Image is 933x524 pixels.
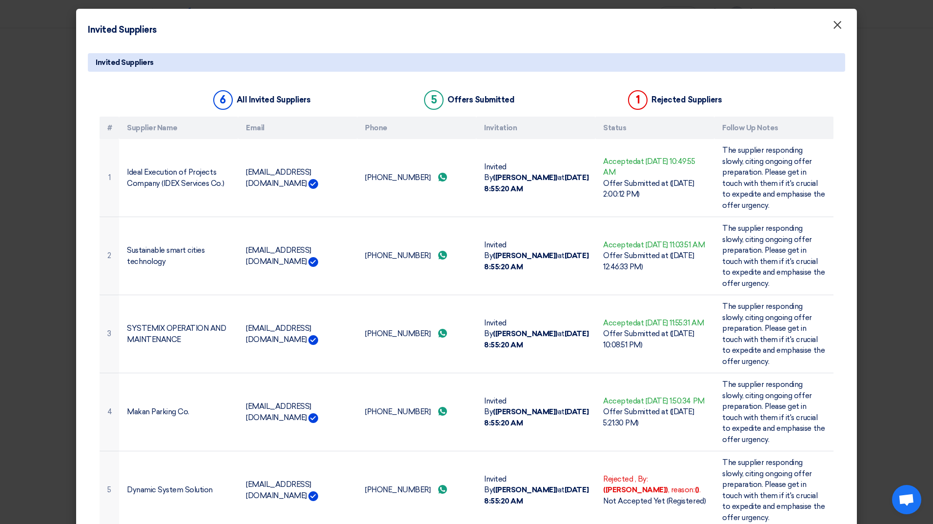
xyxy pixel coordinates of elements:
th: Phone [357,117,476,140]
div: Accepted [603,240,707,251]
div: Offer Submitted at ([DATE] 5:21:30 PM) [603,406,707,428]
span: at [DATE] 11:03:51 AM [637,241,705,249]
b: ([PERSON_NAME]) [493,485,558,494]
img: Verified Account [308,413,318,423]
span: The supplier responding slowly, citing ongoing offer preparation. Please get in touch with them i... [722,224,825,288]
img: Verified Account [308,491,318,501]
th: Email [238,117,357,140]
span: The supplier responding slowly, citing ongoing offer preparation. Please get in touch with them i... [722,380,825,444]
td: [PHONE_NUMBER] [357,217,476,295]
img: Verified Account [308,335,318,345]
div: Open chat [892,485,921,514]
td: Sustainable smart cities technology [119,217,238,295]
div: Not Accepted Yet (Registered) [603,496,707,507]
div: All Invited Suppliers [237,95,311,104]
span: Invited By at [484,162,588,193]
b: ([PERSON_NAME]) [493,407,558,416]
th: Status [595,117,714,140]
div: Accepted [603,318,707,329]
td: [PHONE_NUMBER] [357,295,476,373]
span: at [DATE] 11:55:31 AM [637,319,704,327]
div: Offer Submitted at ([DATE] 10:08:51 PM) [603,328,707,350]
span: × [832,18,842,37]
div: Offers Submitted [447,95,514,104]
th: Invitation [476,117,595,140]
b: [DATE] 8:55:20 AM [484,407,588,427]
div: 5 [424,90,444,110]
div: Offer Submitted at ([DATE] 2:00:12 PM) [603,178,707,200]
span: The supplier responding slowly, citing ongoing offer preparation. Please get in touch with them i... [722,458,825,522]
td: 1 [100,139,119,217]
div: Accepted [603,156,707,178]
b: [DATE] 8:55:20 AM [484,251,588,271]
img: Verified Account [308,257,318,267]
td: [EMAIL_ADDRESS][DOMAIN_NAME] [238,295,357,373]
span: Invited Suppliers [96,57,154,68]
b: ([PERSON_NAME]) [493,329,558,338]
div: Offer Submitted at ([DATE] 12:46:33 PM) [603,250,707,272]
span: The supplier responding slowly, citing ongoing offer preparation. Please get in touch with them i... [722,302,825,366]
b: [DATE] 8:55:20 AM [484,173,588,193]
div: Rejected Suppliers [651,95,722,104]
b: ([PERSON_NAME]) [493,251,558,260]
b: ([PERSON_NAME]) [603,485,668,494]
span: Invited By at [484,319,588,349]
b: [DATE] 8:55:20 AM [484,329,588,349]
td: [PHONE_NUMBER] [357,373,476,451]
span: The supplier responding slowly, citing ongoing offer preparation. Please get in touch with them i... [722,146,825,210]
b: () [695,485,699,494]
th: Follow Up Notes [714,117,833,140]
span: at [DATE] 1:50:34 PM [637,397,704,405]
b: ([PERSON_NAME]) [493,173,558,182]
button: Close [825,16,850,35]
b: [DATE] 8:55:20 AM [484,485,588,505]
td: [PHONE_NUMBER] [357,139,476,217]
td: 2 [100,217,119,295]
div: 6 [213,90,233,110]
div: 1 [628,90,648,110]
td: Makan Parking Co. [119,373,238,451]
span: Invited By at [484,397,588,427]
th: Supplier Name [119,117,238,140]
h4: Invited Suppliers [88,23,157,37]
span: Rejected [603,475,633,484]
td: SYSTEMIX OPERATION AND MAINTENANCE [119,295,238,373]
span: at [DATE] 10:49:55 AM [603,157,695,177]
td: Ideal Execution of Projects Company (IDEX Services Co.) [119,139,238,217]
td: [EMAIL_ADDRESS][DOMAIN_NAME] [238,217,357,295]
div: Accepted [603,396,707,407]
img: Verified Account [308,179,318,189]
span: Invited By at [484,241,588,271]
th: # [100,117,119,140]
td: 3 [100,295,119,373]
span: Invited By at [484,475,588,505]
td: [EMAIL_ADDRESS][DOMAIN_NAME] [238,139,357,217]
td: [EMAIL_ADDRESS][DOMAIN_NAME] [238,373,357,451]
td: 4 [100,373,119,451]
